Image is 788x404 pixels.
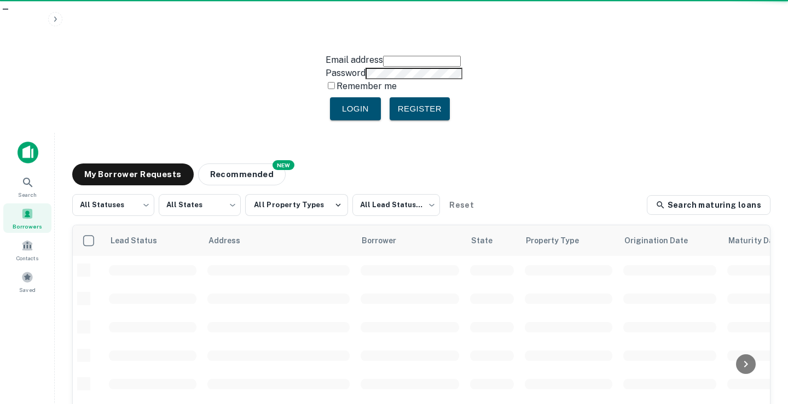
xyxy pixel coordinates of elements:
span: State [471,234,507,247]
th: Borrower [355,225,465,256]
div: NEW [273,160,294,170]
div: All Lead Statuses [352,191,440,219]
th: Address [202,225,355,256]
span: Borrower [362,234,410,247]
button: Login [330,97,381,120]
th: Origination Date [618,225,722,256]
span: Lead Status [110,234,171,247]
th: Property Type [519,225,618,256]
span: Property Type [526,234,593,247]
label: Email address [326,55,383,65]
a: Register [390,97,450,120]
span: Address [208,234,254,247]
a: Saved [3,267,51,296]
a: Search maturing loans [647,195,770,215]
th: Lead Status [103,225,202,256]
span: Origination Date [624,234,702,247]
div: All Statuses [72,191,154,219]
button: All Property Types [245,194,348,216]
span: Register [398,102,442,116]
span: Saved [19,285,35,294]
span: Login [342,102,369,116]
span: Search [18,190,37,199]
iframe: Chat Widget [733,282,788,334]
a: Contacts [3,235,51,265]
label: Password [326,68,366,78]
h6: Maturity Date [728,235,781,247]
span: Contacts [16,254,39,262]
th: State [465,225,519,256]
button: My Borrower Requests [72,163,194,185]
button: Reset [444,194,479,216]
a: Borrowers [3,203,51,233]
span: Borrowers [13,222,43,231]
label: Remember me [337,81,397,91]
a: Search [3,172,51,201]
img: capitalize-icon.png [18,142,38,163]
button: Recommended [198,163,286,185]
div: All States [159,191,241,219]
